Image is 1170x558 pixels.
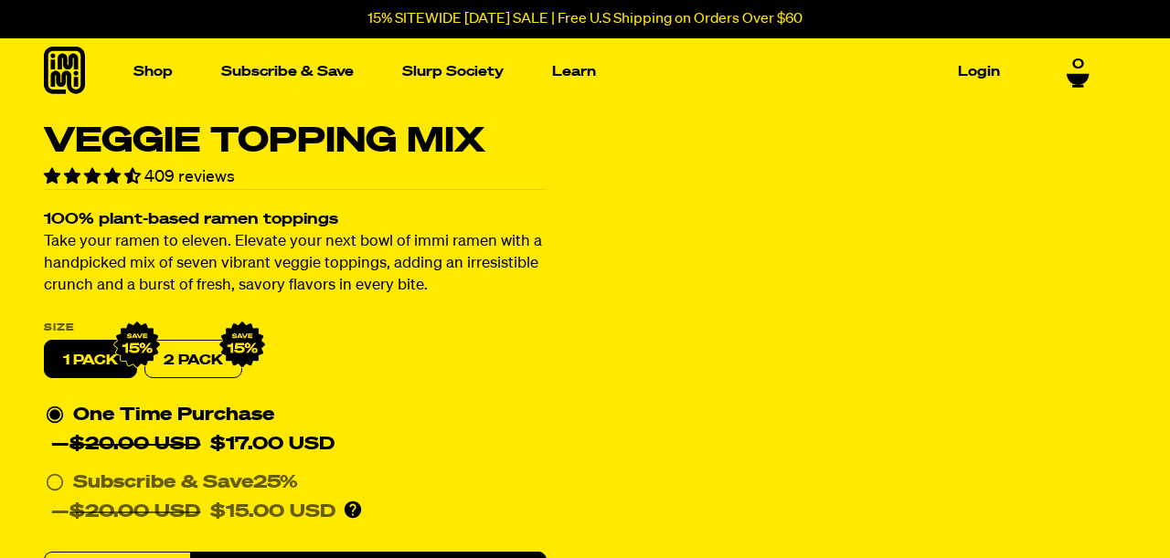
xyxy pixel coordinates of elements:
[144,169,235,185] span: 409 reviews
[951,58,1007,86] a: Login
[214,58,361,86] a: Subscribe & Save
[73,469,298,498] div: Subscribe & Save
[144,341,242,379] label: 2 PACK
[126,58,180,86] a: Shop
[218,321,266,369] img: IMG_9632.png
[44,213,547,228] h2: 100% plant-based ramen toppings
[210,436,335,454] span: $17.00 USD
[253,474,298,492] span: 25%
[1072,57,1084,73] span: 0
[113,321,161,369] img: IMG_9632.png
[126,38,1007,105] nav: Main navigation
[44,124,547,159] h1: Veggie Topping Mix
[44,323,547,333] label: Size
[210,503,335,521] span: $15.00 USD
[44,169,144,185] span: 4.34 stars
[367,11,803,27] p: 15% SITEWIDE [DATE] SALE | Free U.S Shipping on Orders Over $60
[69,436,200,454] del: $20.00 USD
[44,341,137,379] label: 1 PACK
[51,498,335,527] div: —
[51,430,335,459] div: —
[46,401,545,459] div: One Time Purchase
[44,232,547,298] p: Take your ramen to eleven. Elevate your next bowl of immi ramen with a handpicked mix of seven vi...
[395,58,511,86] a: Slurp Society
[1067,57,1090,88] a: 0
[545,58,603,86] a: Learn
[69,503,200,521] del: $20.00 USD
